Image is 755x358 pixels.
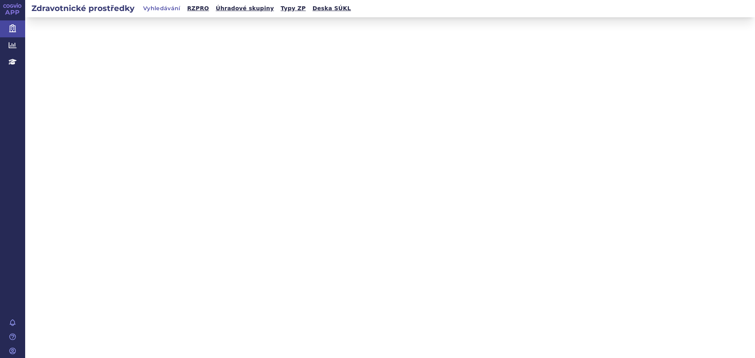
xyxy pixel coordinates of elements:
[214,3,276,14] a: Úhradové skupiny
[185,3,212,14] a: RZPRO
[25,3,141,14] h2: Zdravotnické prostředky
[141,3,183,14] a: Vyhledávání
[278,3,308,14] a: Typy ZP
[310,3,354,14] a: Deska SÚKL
